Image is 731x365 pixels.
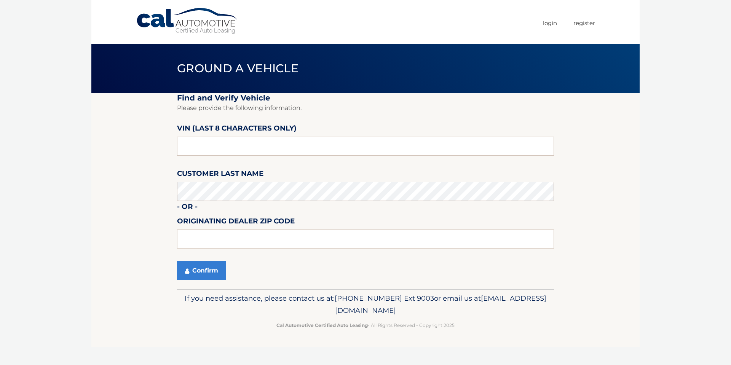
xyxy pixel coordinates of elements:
[573,17,595,29] a: Register
[276,322,368,328] strong: Cal Automotive Certified Auto Leasing
[177,123,297,137] label: VIN (last 8 characters only)
[177,61,298,75] span: Ground a Vehicle
[177,261,226,280] button: Confirm
[177,201,198,215] label: - or -
[182,292,549,317] p: If you need assistance, please contact us at: or email us at
[177,93,554,103] h2: Find and Verify Vehicle
[177,103,554,113] p: Please provide the following information.
[177,215,295,230] label: Originating Dealer Zip Code
[177,168,263,182] label: Customer Last Name
[335,294,434,303] span: [PHONE_NUMBER] Ext 9003
[543,17,557,29] a: Login
[136,8,239,35] a: Cal Automotive
[182,321,549,329] p: - All Rights Reserved - Copyright 2025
